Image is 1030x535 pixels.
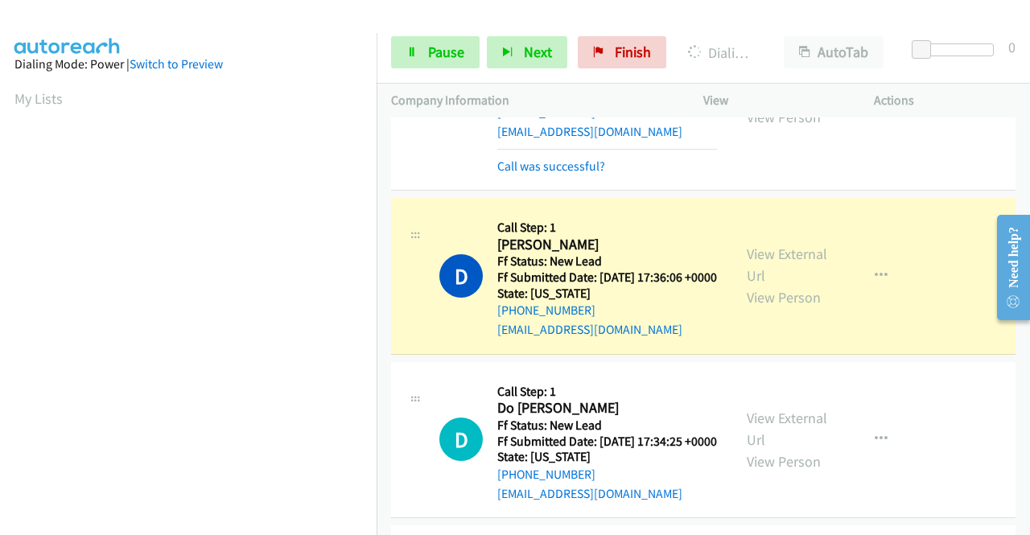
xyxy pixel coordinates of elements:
[703,91,845,110] p: View
[497,302,595,318] a: [PHONE_NUMBER]
[497,253,717,270] h5: Ff Status: New Lead
[497,270,717,286] h5: Ff Submitted Date: [DATE] 17:36:06 +0000
[497,384,717,400] h5: Call Step: 1
[747,108,821,126] a: View Person
[497,286,717,302] h5: State: [US_STATE]
[439,418,483,461] h1: D
[497,434,717,450] h5: Ff Submitted Date: [DATE] 17:34:25 +0000
[439,254,483,298] h1: D
[747,245,827,285] a: View External Url
[578,36,666,68] a: Finish
[428,43,464,61] span: Pause
[524,43,552,61] span: Next
[920,43,994,56] div: Delay between calls (in seconds)
[391,91,674,110] p: Company Information
[747,452,821,471] a: View Person
[487,36,567,68] button: Next
[130,56,223,72] a: Switch to Preview
[874,91,1016,110] p: Actions
[497,467,595,482] a: [PHONE_NUMBER]
[497,158,605,174] a: Call was successful?
[497,236,717,254] h2: [PERSON_NAME]
[497,220,717,236] h5: Call Step: 1
[784,36,884,68] button: AutoTab
[688,42,755,64] p: Dialing [PERSON_NAME]
[439,418,483,461] div: The call is yet to be attempted
[747,409,827,449] a: View External Url
[391,36,480,68] a: Pause
[497,418,717,434] h5: Ff Status: New Lead
[14,89,63,108] a: My Lists
[497,124,682,139] a: [EMAIL_ADDRESS][DOMAIN_NAME]
[747,288,821,307] a: View Person
[497,399,717,418] h2: Do [PERSON_NAME]
[497,322,682,337] a: [EMAIL_ADDRESS][DOMAIN_NAME]
[497,486,682,501] a: [EMAIL_ADDRESS][DOMAIN_NAME]
[1008,36,1016,58] div: 0
[615,43,651,61] span: Finish
[984,204,1030,331] iframe: Resource Center
[14,55,362,74] div: Dialing Mode: Power |
[497,449,717,465] h5: State: [US_STATE]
